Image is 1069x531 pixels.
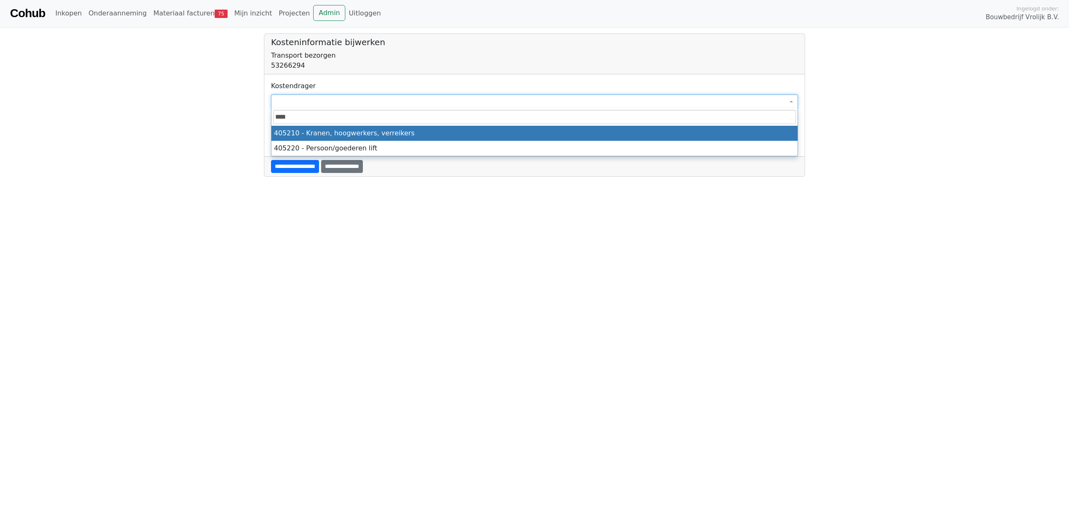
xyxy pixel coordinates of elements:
[313,5,345,21] a: Admin
[985,13,1059,22] span: Bouwbedrijf Vrolijk B.V.
[52,5,85,22] a: Inkopen
[215,10,228,18] span: 75
[1016,5,1059,13] span: Ingelogd onder:
[271,126,798,141] li: 405210 - Kranen, hoogwerkers, verreikers
[271,61,798,71] div: 53266294
[275,5,313,22] a: Projecten
[150,5,231,22] a: Materiaal facturen75
[85,5,150,22] a: Onderaanneming
[271,141,798,156] li: 405220 - Persoon/goederen lift
[345,5,384,22] a: Uitloggen
[271,37,798,47] h5: Kosteninformatie bijwerken
[231,5,276,22] a: Mijn inzicht
[271,51,798,61] div: Transport bezorgen
[271,81,316,91] label: Kostendrager
[10,3,45,23] a: Cohub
